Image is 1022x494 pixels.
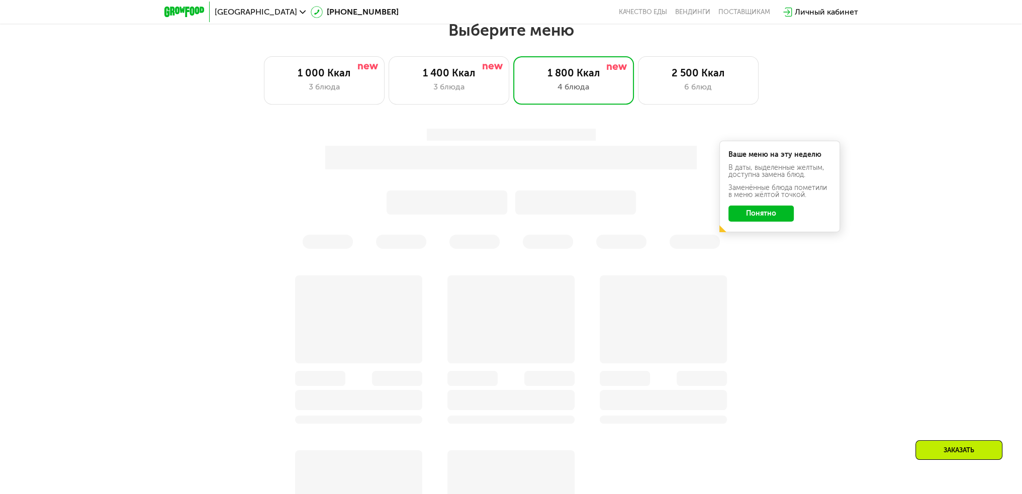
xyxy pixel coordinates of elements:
[675,8,710,16] a: Вендинги
[215,8,297,16] span: [GEOGRAPHIC_DATA]
[274,81,374,93] div: 3 блюда
[915,440,1002,460] div: Заказать
[524,67,623,79] div: 1 800 Ккал
[728,206,794,222] button: Понятно
[32,20,990,40] h2: Выберите меню
[728,164,831,178] div: В даты, выделенные желтым, доступна замена блюд.
[399,81,499,93] div: 3 блюда
[795,6,858,18] div: Личный кабинет
[619,8,667,16] a: Качество еды
[399,67,499,79] div: 1 400 Ккал
[728,151,831,158] div: Ваше меню на эту неделю
[274,67,374,79] div: 1 000 Ккал
[648,81,748,93] div: 6 блюд
[648,67,748,79] div: 2 500 Ккал
[718,8,770,16] div: поставщикам
[311,6,399,18] a: [PHONE_NUMBER]
[728,184,831,199] div: Заменённые блюда пометили в меню жёлтой точкой.
[524,81,623,93] div: 4 блюда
